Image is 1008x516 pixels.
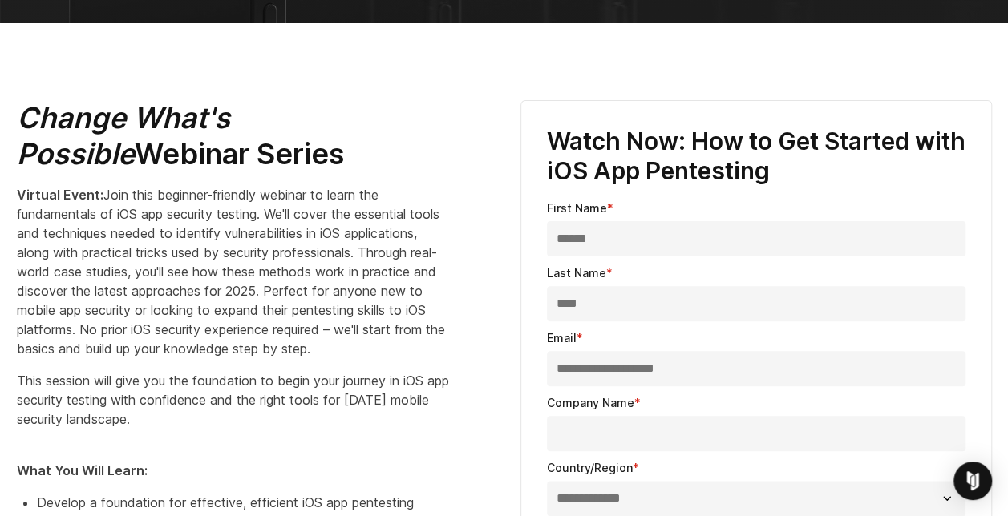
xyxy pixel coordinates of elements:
[547,396,634,409] span: Company Name
[17,187,445,357] span: Join this beginner-friendly webinar to learn the fundamentals of iOS app security testing. We'll ...
[547,266,606,280] span: Last Name
[17,100,230,171] em: Change What's Possible
[17,187,103,203] strong: Virtual Event:
[953,462,992,500] div: Open Intercom Messenger
[17,100,450,172] h2: Webinar Series
[17,462,148,478] strong: What You Will Learn:
[547,127,965,187] h3: Watch Now: How to Get Started with iOS App Pentesting
[547,331,577,345] span: Email
[17,373,449,427] span: This session will give you the foundation to begin your journey in iOS app security testing with ...
[37,493,450,512] li: Develop a foundation for effective, efficient iOS app pentesting
[547,201,607,215] span: First Name
[547,461,633,474] span: Country/Region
